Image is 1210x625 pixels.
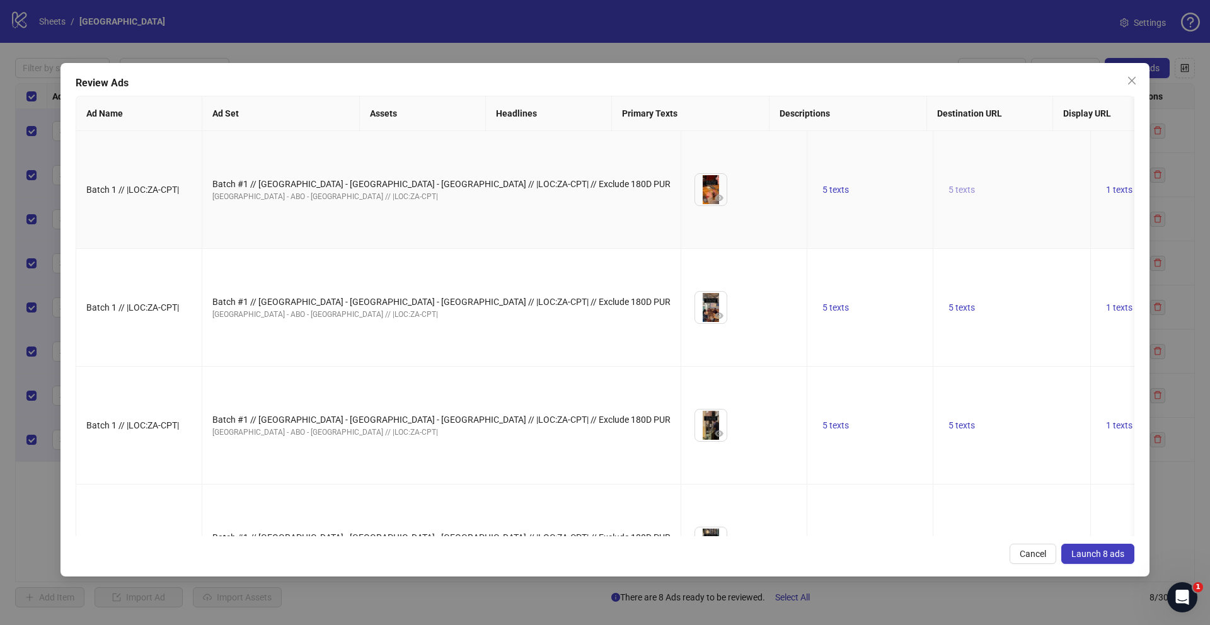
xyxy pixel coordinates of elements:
button: 1 texts [1101,182,1138,197]
button: 5 texts [943,536,980,551]
div: Review Ads [76,76,1134,91]
th: Display URL [1053,96,1179,131]
span: Cancel [1020,549,1046,559]
span: eye [715,193,723,202]
img: Asset 1 [695,292,727,323]
th: Ad Name [76,96,202,131]
button: 5 texts [817,536,854,551]
span: 5 texts [822,420,849,430]
button: Launch 8 ads [1061,544,1134,564]
th: Descriptions [769,96,927,131]
button: Preview [712,308,727,323]
div: [GEOGRAPHIC_DATA] - ABO - [GEOGRAPHIC_DATA] // |LOC:ZA-CPT| [212,427,671,439]
iframe: Intercom live chat [1167,582,1197,612]
span: 1 [1193,582,1203,592]
span: 1 texts [1106,302,1132,312]
th: Headlines [486,96,612,131]
div: Batch #1 // [GEOGRAPHIC_DATA] - [GEOGRAPHIC_DATA] - [GEOGRAPHIC_DATA] // |LOC:ZA-CPT| // Exclude ... [212,530,671,544]
button: Preview [712,190,727,205]
button: 5 texts [943,300,980,315]
button: 5 texts [817,182,854,197]
div: Batch #1 // [GEOGRAPHIC_DATA] - [GEOGRAPHIC_DATA] - [GEOGRAPHIC_DATA] // |LOC:ZA-CPT| // Exclude ... [212,295,671,309]
button: 5 texts [943,418,980,433]
button: 5 texts [817,300,854,315]
span: 5 texts [948,185,975,195]
img: Asset 1 [695,527,727,559]
span: Batch 1 // |LOC:ZA-CPT| [86,302,179,312]
div: [GEOGRAPHIC_DATA] - ABO - [GEOGRAPHIC_DATA] // |LOC:ZA-CPT| [212,191,671,203]
img: Asset 1 [695,174,727,205]
button: 1 texts [1101,418,1138,433]
span: Batch 1 // |LOC:ZA-CPT| [86,185,179,195]
button: 1 texts [1101,300,1138,315]
th: Assets [360,96,486,131]
button: 5 texts [943,182,980,197]
button: 1 texts [1101,536,1138,551]
span: eye [715,311,723,320]
div: Batch #1 // [GEOGRAPHIC_DATA] - [GEOGRAPHIC_DATA] - [GEOGRAPHIC_DATA] // |LOC:ZA-CPT| // Exclude ... [212,413,671,427]
th: Destination URL [927,96,1053,131]
span: Launch 8 ads [1071,549,1124,559]
span: 1 texts [1106,185,1132,195]
button: Close [1122,71,1142,91]
span: eye [715,429,723,438]
th: Ad Set [202,96,360,131]
span: Batch 1 // |LOC:ZA-CPT| [86,420,179,430]
button: Cancel [1010,544,1056,564]
div: Batch #1 // [GEOGRAPHIC_DATA] - [GEOGRAPHIC_DATA] - [GEOGRAPHIC_DATA] // |LOC:ZA-CPT| // Exclude ... [212,177,671,191]
button: Preview [712,426,727,441]
span: 5 texts [948,302,975,312]
span: 5 texts [822,302,849,312]
th: Primary Texts [612,96,769,131]
img: Asset 1 [695,410,727,441]
button: 5 texts [817,418,854,433]
span: 1 texts [1106,420,1132,430]
span: close [1127,76,1137,86]
span: 5 texts [948,420,975,430]
div: [GEOGRAPHIC_DATA] - ABO - [GEOGRAPHIC_DATA] // |LOC:ZA-CPT| [212,309,671,321]
span: 5 texts [822,185,849,195]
